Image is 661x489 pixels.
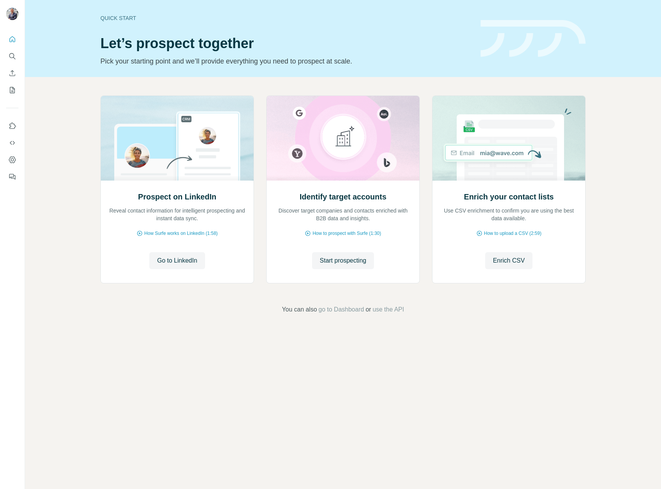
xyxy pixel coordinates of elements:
[149,252,205,269] button: Go to LinkedIn
[6,8,18,20] img: Avatar
[100,56,471,67] p: Pick your starting point and we’ll provide everything you need to prospect at scale.
[300,191,387,202] h2: Identify target accounts
[432,96,586,181] img: Enrich your contact lists
[372,305,404,314] button: use the API
[366,305,371,314] span: or
[100,14,471,22] div: Quick start
[157,256,197,265] span: Go to LinkedIn
[6,136,18,150] button: Use Surfe API
[6,49,18,63] button: Search
[266,96,420,181] img: Identify target accounts
[312,230,381,237] span: How to prospect with Surfe (1:30)
[493,256,525,265] span: Enrich CSV
[108,207,246,222] p: Reveal contact information for intelligent prospecting and instant data sync.
[100,36,471,51] h1: Let’s prospect together
[6,170,18,184] button: Feedback
[484,230,541,237] span: How to upload a CSV (2:59)
[464,191,554,202] h2: Enrich your contact lists
[6,153,18,167] button: Dashboard
[440,207,578,222] p: Use CSV enrichment to confirm you are using the best data available.
[138,191,216,202] h2: Prospect on LinkedIn
[485,252,532,269] button: Enrich CSV
[6,32,18,46] button: Quick start
[481,20,586,57] img: banner
[6,119,18,133] button: Use Surfe on LinkedIn
[320,256,366,265] span: Start prospecting
[319,305,364,314] button: go to Dashboard
[144,230,218,237] span: How Surfe works on LinkedIn (1:58)
[274,207,412,222] p: Discover target companies and contacts enriched with B2B data and insights.
[312,252,374,269] button: Start prospecting
[6,83,18,97] button: My lists
[282,305,317,314] span: You can also
[6,66,18,80] button: Enrich CSV
[100,96,254,181] img: Prospect on LinkedIn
